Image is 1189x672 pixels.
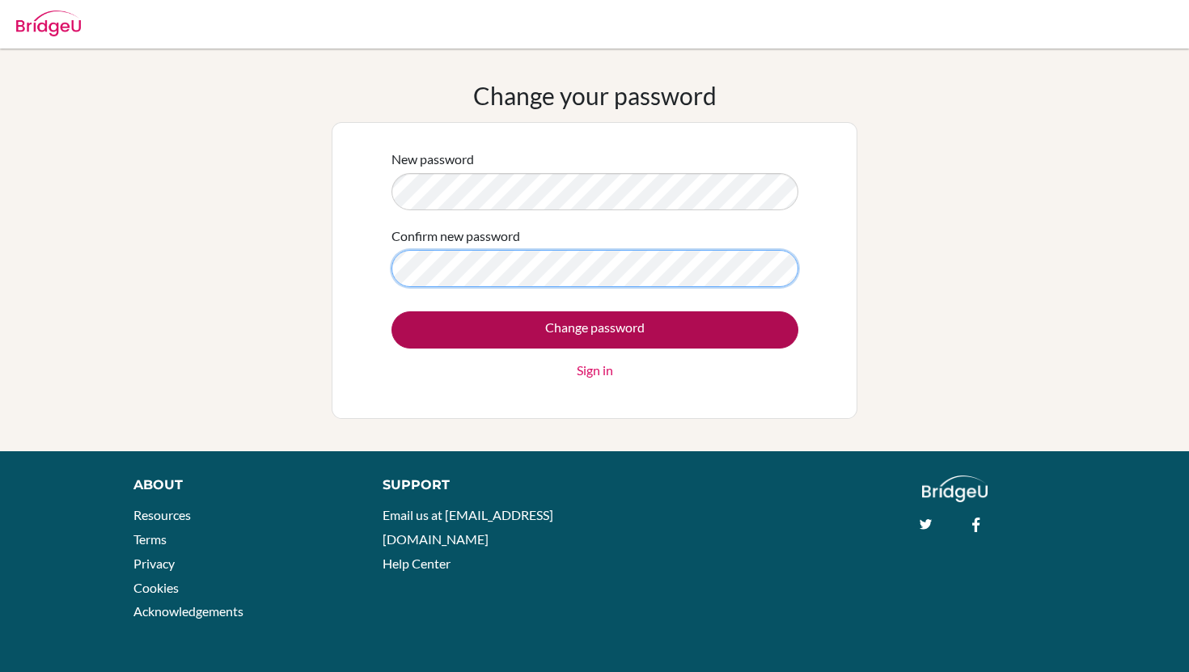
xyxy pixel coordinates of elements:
input: Change password [391,311,798,349]
h1: Change your password [473,81,717,110]
div: About [133,475,346,495]
img: logo_white@2x-f4f0deed5e89b7ecb1c2cc34c3e3d731f90f0f143d5ea2071677605dd97b5244.png [922,475,988,502]
label: Confirm new password [391,226,520,246]
a: Acknowledgements [133,603,243,619]
a: Terms [133,531,167,547]
a: Help Center [383,556,451,571]
a: Cookies [133,580,179,595]
a: Privacy [133,556,175,571]
img: Bridge-U [16,11,81,36]
a: Resources [133,507,191,522]
div: Support [383,475,578,495]
label: New password [391,150,474,169]
a: Email us at [EMAIL_ADDRESS][DOMAIN_NAME] [383,507,553,547]
a: Sign in [577,361,613,380]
